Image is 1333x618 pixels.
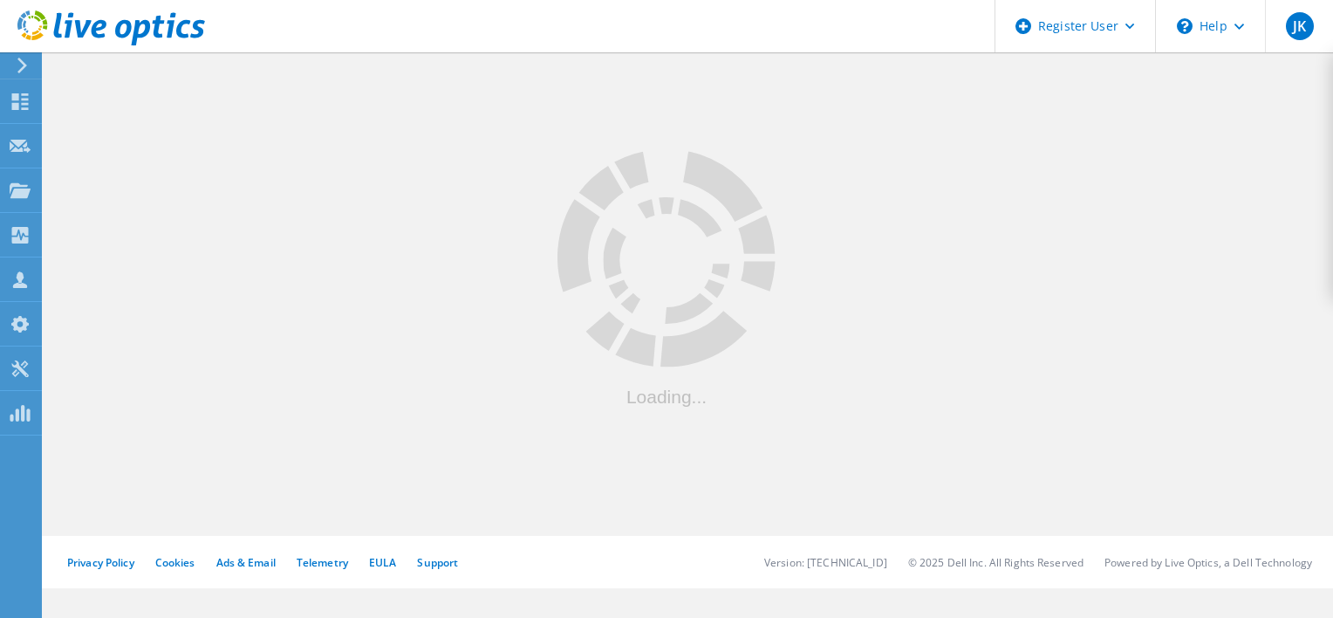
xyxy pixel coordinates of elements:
[297,555,348,570] a: Telemetry
[369,555,396,570] a: EULA
[155,555,195,570] a: Cookies
[67,555,134,570] a: Privacy Policy
[908,555,1083,570] li: © 2025 Dell Inc. All Rights Reserved
[764,555,887,570] li: Version: [TECHNICAL_ID]
[17,37,205,49] a: Live Optics Dashboard
[417,555,458,570] a: Support
[557,387,776,405] div: Loading...
[1104,555,1312,570] li: Powered by Live Optics, a Dell Technology
[216,555,276,570] a: Ads & Email
[1177,18,1193,34] svg: \n
[1293,19,1306,33] span: JK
